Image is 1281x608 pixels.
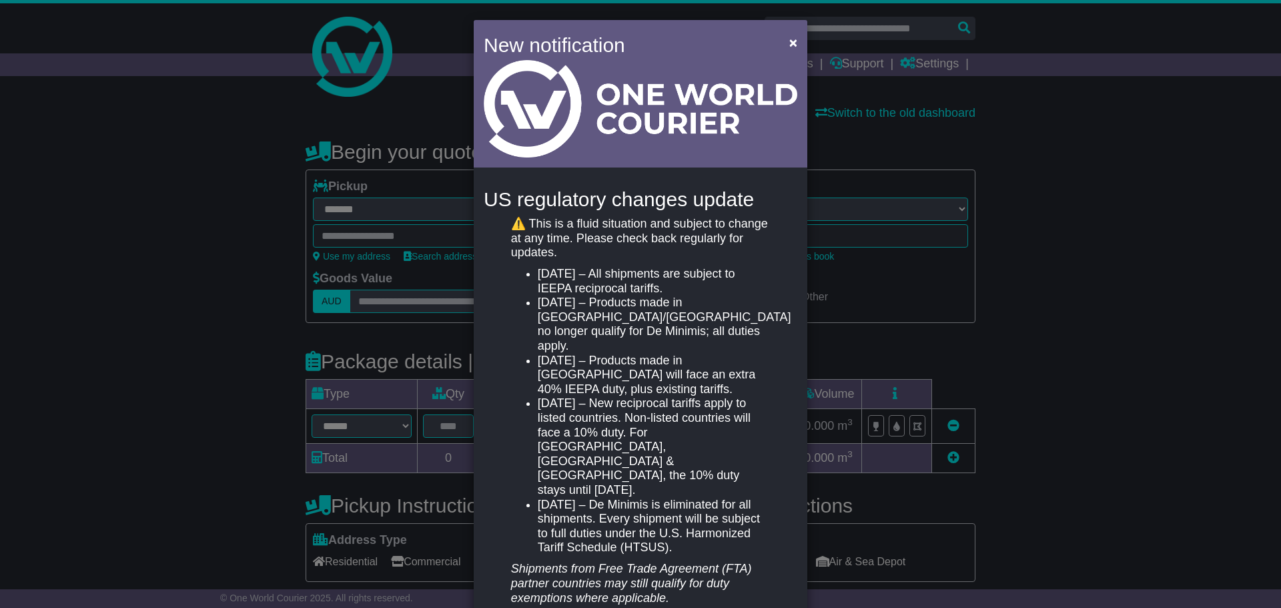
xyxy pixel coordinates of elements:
[783,29,804,56] button: Close
[538,296,770,353] li: [DATE] – Products made in [GEOGRAPHIC_DATA]/[GEOGRAPHIC_DATA] no longer qualify for De Minimis; a...
[538,267,770,296] li: [DATE] – All shipments are subject to IEEPA reciprocal tariffs.
[484,30,770,60] h4: New notification
[484,60,797,158] img: Light
[789,35,797,50] span: ×
[538,354,770,397] li: [DATE] – Products made in [GEOGRAPHIC_DATA] will face an extra 40% IEEPA duty, plus existing tari...
[511,562,752,604] em: Shipments from Free Trade Agreement (FTA) partner countries may still qualify for duty exemptions...
[511,217,770,260] p: ⚠️ This is a fluid situation and subject to change at any time. Please check back regularly for u...
[538,498,770,555] li: [DATE] – De Minimis is eliminated for all shipments. Every shipment will be subject to full dutie...
[538,396,770,497] li: [DATE] – New reciprocal tariffs apply to listed countries. Non-listed countries will face a 10% d...
[484,188,797,210] h4: US regulatory changes update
